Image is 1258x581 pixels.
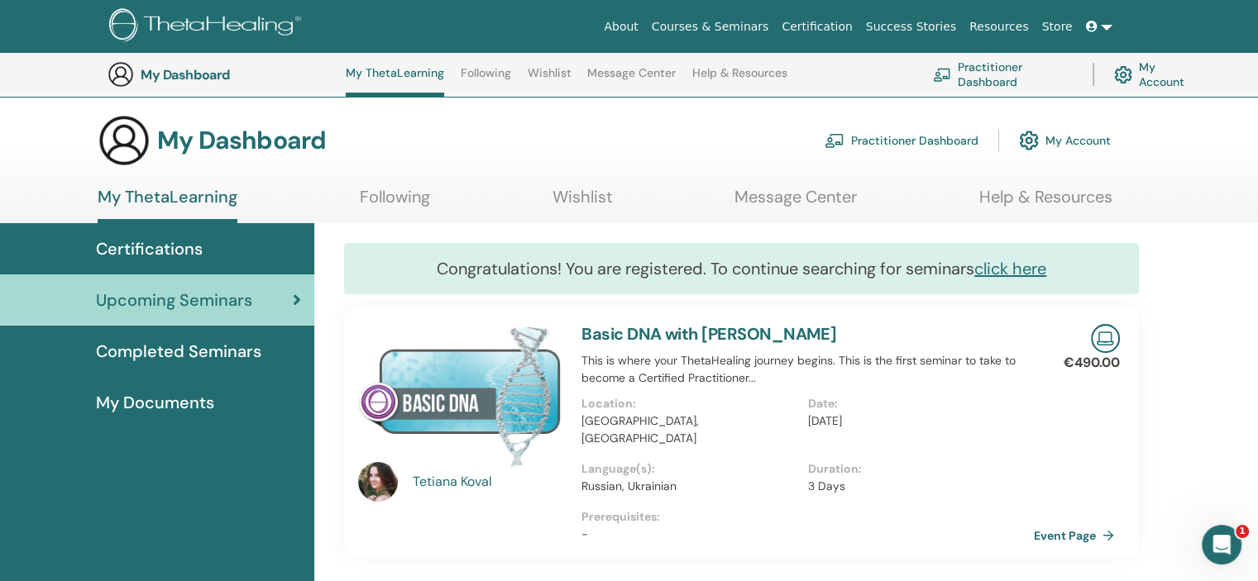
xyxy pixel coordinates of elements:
p: 3 Days [808,478,1024,495]
span: My Documents [96,390,214,415]
p: Prerequisites : [581,508,1034,526]
a: Message Center [734,187,857,219]
a: Following [360,187,430,219]
img: Basic DNA [358,324,562,467]
p: [DATE] [808,412,1024,430]
a: Message Center [587,66,676,93]
a: Event Page [1034,523,1121,548]
img: default.jpg [358,462,398,502]
p: - [581,526,1034,543]
p: Date : [808,395,1024,412]
img: Live Online Seminar [1091,324,1120,353]
iframe: Intercom live chat [1202,525,1241,564]
a: My Account [1114,56,1198,93]
a: Resources [963,12,1036,42]
a: Success Stories [859,12,963,42]
div: Congratulations! You are registered. To continue searching for seminars [344,243,1139,294]
p: Russian, Ukrainian [581,478,797,495]
a: Practitioner Dashboard [933,56,1073,93]
p: €490.00 [1064,353,1120,373]
span: 1 [1236,525,1249,538]
a: Wishlist [552,187,613,219]
p: Language(s) : [581,460,797,478]
h3: My Dashboard [141,67,306,83]
a: click here [974,258,1046,279]
a: Following [461,66,511,93]
span: Completed Seminars [96,339,261,364]
a: Help & Resources [692,66,787,93]
span: Certifications [96,236,203,261]
img: logo.png [109,8,307,45]
span: Upcoming Seminars [96,288,252,312]
img: generic-user-icon.jpg [108,61,134,88]
img: cog.svg [1114,62,1132,88]
img: generic-user-icon.jpg [98,114,151,167]
a: My ThetaLearning [98,187,237,223]
img: cog.svg [1019,126,1039,155]
a: Tetiana Koval [413,472,566,492]
a: Practitioner Dashboard [825,122,978,159]
a: Wishlist [528,66,572,93]
a: Help & Resources [979,187,1112,219]
a: Courses & Seminars [645,12,776,42]
a: Certification [775,12,859,42]
p: Duration : [808,460,1024,478]
p: [GEOGRAPHIC_DATA], [GEOGRAPHIC_DATA] [581,412,797,447]
a: Basic DNA with [PERSON_NAME] [581,323,836,345]
p: This is where your ThetaHealing journey begins. This is the first seminar to take to become a Cer... [581,352,1034,387]
p: Location : [581,395,797,412]
a: About [597,12,644,42]
h3: My Dashboard [157,126,326,155]
img: chalkboard-teacher.svg [933,68,951,81]
a: Store [1036,12,1079,42]
a: My Account [1019,122,1111,159]
img: chalkboard-teacher.svg [825,133,844,148]
a: My ThetaLearning [346,66,444,97]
